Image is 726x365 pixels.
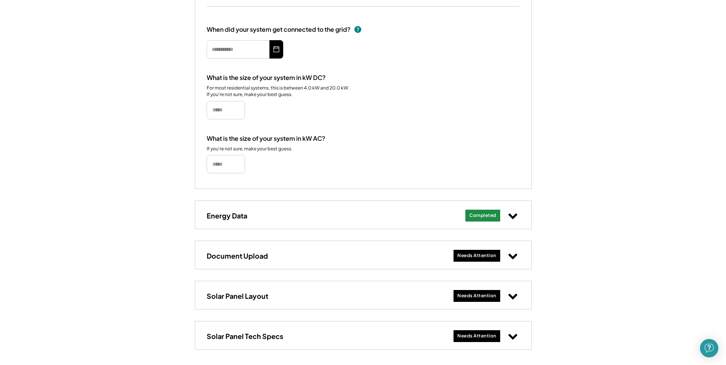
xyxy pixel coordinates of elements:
[457,293,496,299] div: Needs Attention
[207,332,283,341] h3: Solar Panel Tech Specs
[207,85,350,98] div: For most residential systems, this is between 4.0 kW and 20.0 kW. If you're not sure, make your b...
[207,26,351,34] div: When did your system get connected to the grid?
[207,135,325,143] div: What is the size of your system in kW AC?
[207,251,268,260] h3: Document Upload
[207,292,268,300] h3: Solar Panel Layout
[207,146,292,152] div: If you're not sure, make your best guess.
[457,333,496,339] div: Needs Attention
[457,253,496,259] div: Needs Attention
[700,339,718,357] div: Open Intercom Messenger
[469,212,496,219] div: Completed
[207,211,247,220] h3: Energy Data
[207,74,326,82] div: What is the size of your system in kW DC?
